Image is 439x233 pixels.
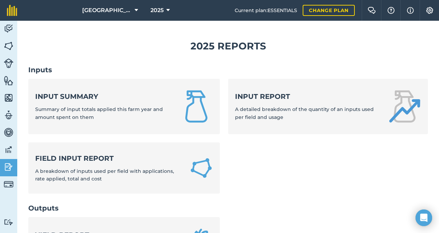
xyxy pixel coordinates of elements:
img: Input summary [180,90,213,123]
h2: Outputs [28,203,428,213]
span: A breakdown of inputs used per field with applications, rate applied, total and cost [35,168,174,182]
a: Change plan [303,5,355,16]
a: Input summarySummary of input totals applied this farm year and amount spent on them [28,79,220,134]
span: A detailed breakdown of the quantity of an inputs used per field and usage [235,106,374,120]
a: Field Input ReportA breakdown of inputs used per field with applications, rate applied, total and... [28,142,220,194]
img: svg+xml;base64,PHN2ZyB4bWxucz0iaHR0cDovL3d3dy53My5vcmcvMjAwMC9zdmciIHdpZHRoPSIxNyIgaGVpZ2h0PSIxNy... [407,6,414,15]
img: svg+xml;base64,PHN2ZyB4bWxucz0iaHR0cDovL3d3dy53My5vcmcvMjAwMC9zdmciIHdpZHRoPSI1NiIgaGVpZ2h0PSI2MC... [4,93,13,103]
img: A question mark icon [387,7,395,14]
img: Two speech bubbles overlapping with the left bubble in the forefront [368,7,376,14]
div: Open Intercom Messenger [416,209,432,226]
img: svg+xml;base64,PD94bWwgdmVyc2lvbj0iMS4wIiBlbmNvZGluZz0idXRmLTgiPz4KPCEtLSBHZW5lcmF0b3I6IEFkb2JlIE... [4,24,13,34]
img: svg+xml;base64,PD94bWwgdmVyc2lvbj0iMS4wIiBlbmNvZGluZz0idXRmLTgiPz4KPCEtLSBHZW5lcmF0b3I6IEFkb2JlIE... [4,145,13,155]
strong: Input report [235,92,380,101]
img: svg+xml;base64,PHN2ZyB4bWxucz0iaHR0cDovL3d3dy53My5vcmcvMjAwMC9zdmciIHdpZHRoPSI1NiIgaGVpZ2h0PSI2MC... [4,75,13,86]
img: svg+xml;base64,PHN2ZyB4bWxucz0iaHR0cDovL3d3dy53My5vcmcvMjAwMC9zdmciIHdpZHRoPSI1NiIgaGVpZ2h0PSI2MC... [4,41,13,51]
span: Current plan : ESSENTIALS [235,7,297,14]
h1: 2025 Reports [28,38,428,54]
img: svg+xml;base64,PD94bWwgdmVyc2lvbj0iMS4wIiBlbmNvZGluZz0idXRmLTgiPz4KPCEtLSBHZW5lcmF0b3I6IEFkb2JlIE... [4,219,13,225]
img: svg+xml;base64,PD94bWwgdmVyc2lvbj0iMS4wIiBlbmNvZGluZz0idXRmLTgiPz4KPCEtLSBHZW5lcmF0b3I6IEFkb2JlIE... [4,179,13,189]
img: svg+xml;base64,PD94bWwgdmVyc2lvbj0iMS4wIiBlbmNvZGluZz0idXRmLTgiPz4KPCEtLSBHZW5lcmF0b3I6IEFkb2JlIE... [4,127,13,138]
a: Input reportA detailed breakdown of the quantity of an inputs used per field and usage [228,79,428,134]
span: Summary of input totals applied this farm year and amount spent on them [35,106,163,120]
strong: Field Input Report [35,153,181,163]
h2: Inputs [28,65,428,75]
img: A cog icon [426,7,434,14]
img: svg+xml;base64,PD94bWwgdmVyc2lvbj0iMS4wIiBlbmNvZGluZz0idXRmLTgiPz4KPCEtLSBHZW5lcmF0b3I6IEFkb2JlIE... [4,110,13,120]
span: 2025 [150,6,164,15]
strong: Input summary [35,92,172,101]
img: Input report [388,90,421,123]
img: fieldmargin Logo [7,5,17,16]
img: svg+xml;base64,PD94bWwgdmVyc2lvbj0iMS4wIiBlbmNvZGluZz0idXRmLTgiPz4KPCEtLSBHZW5lcmF0b3I6IEFkb2JlIE... [4,162,13,172]
img: svg+xml;base64,PD94bWwgdmVyc2lvbj0iMS4wIiBlbmNvZGluZz0idXRmLTgiPz4KPCEtLSBHZW5lcmF0b3I6IEFkb2JlIE... [4,58,13,68]
span: [GEOGRAPHIC_DATA] [82,6,132,15]
img: Field Input Report [189,156,213,181]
